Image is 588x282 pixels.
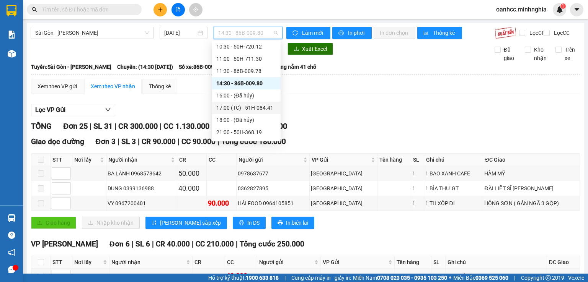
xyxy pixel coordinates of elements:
[149,82,171,91] div: Thống kê
[8,214,16,222] img: warehouse-icon
[311,169,376,178] div: [GEOGRAPHIC_DATA]
[118,137,119,146] span: |
[311,184,376,193] div: [GEOGRAPHIC_DATA]
[164,29,196,37] input: 15/10/2025
[278,220,283,226] span: printer
[178,137,180,146] span: |
[483,154,580,166] th: ĐC Giao
[423,30,430,36] span: bar-chart
[216,42,276,51] div: 10:30 - 50H-720.12
[412,184,423,193] div: 1
[271,217,314,229] button: printerIn biên lai
[181,137,216,146] span: CC 90.000
[8,249,15,256] span: notification
[31,122,52,131] span: TỔNG
[74,258,101,266] span: Nơi lấy
[374,27,415,39] button: In đơn chọn
[221,137,286,146] span: Tổng cước 180.000
[284,274,286,282] span: |
[312,156,369,164] span: VP Gửi
[90,122,91,131] span: |
[192,240,194,248] span: |
[449,276,451,279] span: ⚪️
[216,55,276,63] div: 11:00 - 50H-711.30
[142,137,176,146] span: CR 90.000
[433,29,456,37] span: Thống kê
[259,258,312,266] span: Người gửi
[189,3,203,16] button: aim
[108,156,169,164] span: Người nhận
[193,256,225,269] th: CR
[152,240,154,248] span: |
[483,166,580,181] td: HÀM MỸ
[145,217,227,229] button: sort-ascending[PERSON_NAME] sắp xếp
[501,45,519,62] span: Đã giao
[96,137,116,146] span: Đơn 3
[196,240,234,248] span: CC 210.000
[226,271,256,281] div: 40.000
[175,7,181,12] span: file-add
[208,274,279,282] span: Hỗ trợ kỹ thuật:
[38,82,77,91] div: Xem theo VP gửi
[286,219,308,227] span: In biên lai
[108,169,176,178] div: BA LÀNH 0968578642
[246,275,279,281] strong: 1900 633 818
[412,169,423,178] div: 1
[483,181,580,196] td: ĐÀI LIỆT SĨ [PERSON_NAME]
[105,107,111,113] span: down
[238,184,308,193] div: 0362827895
[310,166,377,181] td: Sài Gòn
[216,67,276,75] div: 11:30 - 86B-009.78
[178,168,205,179] div: 50.000
[447,272,546,280] div: 1 TG BÁNH
[431,256,446,269] th: SL
[377,154,411,166] th: Tên hàng
[495,27,516,39] img: 9k=
[132,240,134,248] span: |
[158,7,163,12] span: plus
[412,199,423,207] div: 1
[160,219,221,227] span: [PERSON_NAME] sắp xếp
[8,31,16,39] img: solution-icon
[207,154,236,166] th: CC
[109,240,130,248] span: Đơn 6
[225,256,258,269] th: CC
[425,169,482,178] div: 1 BAO XANH CAFE
[93,122,113,131] span: SL 31
[322,272,394,280] div: 109 QL 13
[433,272,444,280] div: 1
[216,116,276,124] div: 18:00 - (Đã hủy)
[31,240,98,248] span: VP [PERSON_NAME]
[216,128,276,136] div: 21:00 - 50H-368.19
[514,274,515,282] span: |
[332,27,372,39] button: printerIn phơi
[547,256,580,269] th: ĐC Giao
[74,156,98,164] span: Nơi lấy
[114,122,116,131] span: |
[483,196,580,211] td: HỒNG SƠN ( GẦN NGÃ 3 GỘP)
[193,7,198,12] span: aim
[31,137,84,146] span: Giao dọc đường
[302,29,324,37] span: Làm mới
[31,104,115,116] button: Lọc VP Gửi
[8,266,15,273] span: message
[249,63,316,71] span: Loại xe: Giường nằm 41 chỗ
[353,274,447,282] span: Miền Nam
[136,240,150,248] span: SL 6
[490,5,553,14] span: oanhcc.minhnghia
[291,274,351,282] span: Cung cấp máy in - giấy in:
[42,5,132,14] input: Tìm tên, số ĐT hoặc mã đơn
[424,154,483,166] th: Ghi chú
[117,63,173,71] span: Chuyến: (14:30 [DATE])
[425,199,482,207] div: 1 TH XỐP ĐL
[302,45,327,53] span: Xuất Excel
[51,256,72,269] th: STT
[8,232,15,239] span: question-circle
[7,5,16,16] img: logo-vxr
[179,63,222,71] span: Số xe: 86B-009.80
[108,199,176,207] div: VY 0967200401
[411,154,424,166] th: SL
[526,29,546,37] span: Lọc CR
[108,184,176,193] div: DUNG 0399136988
[286,27,330,39] button: syncLàm mới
